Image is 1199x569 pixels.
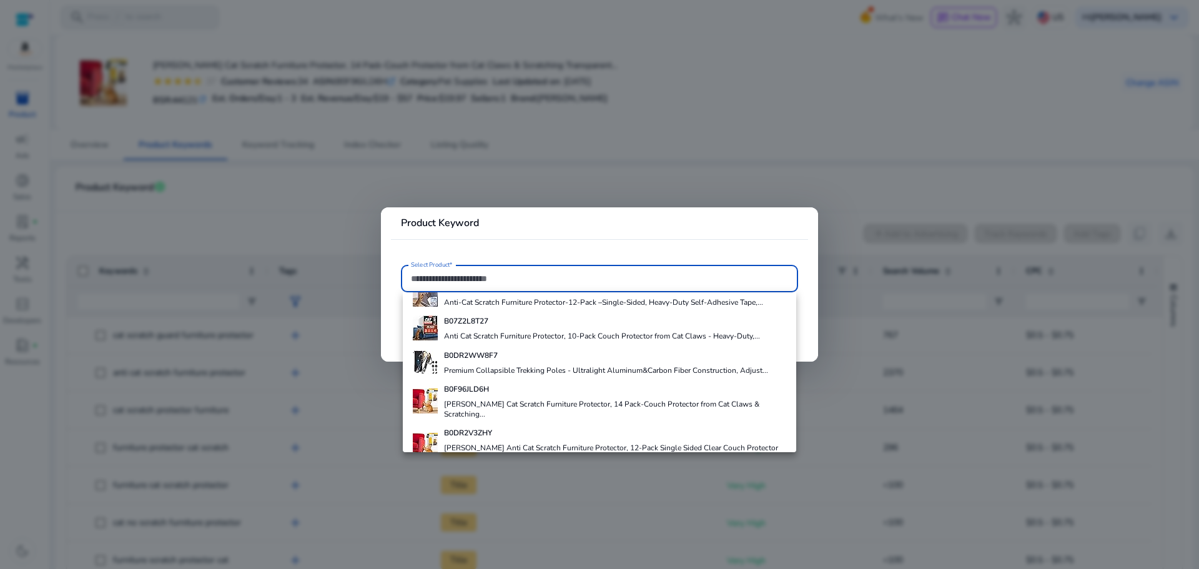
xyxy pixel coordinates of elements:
b: B0DR2WW8F7 [444,350,498,360]
b: Product Keyword [401,216,479,230]
img: 51aU1AiGgsL._AC_US40_.jpg [413,282,438,307]
img: 51Y7-d3P+AL._AC_US40_.jpg [413,433,438,458]
h4: [PERSON_NAME] Cat Scratch Furniture Protector, 14 Pack-Couch Protector from Cat Claws & Scratchin... [444,399,786,419]
mat-label: Select Product* [411,260,453,269]
h4: Anti-Cat Scratch Furniture Protector-12-Pack –Single-Sided, Heavy-Duty Self-Adhesive Tape,... [444,297,763,307]
img: 51eJwYiVJfL._AC_US40_.jpg [413,315,438,340]
h4: Anti Cat Scratch Furniture Protector, 10-Pack Couch Protector from Cat Claws - Heavy-Duty,... [444,331,760,341]
img: 519mNQ41L4L._AC_US40_.jpg [413,388,438,413]
b: B0DR2V3ZHY [444,428,492,438]
img: 51vAskplt4L._AC_US40_.jpg [413,350,438,375]
b: B07Z2L8T27 [444,316,488,326]
h4: Premium Collapsible Trekking Poles - Ultralight Aluminum&Carbon Fiber Construction, Adjust... [444,365,768,375]
h4: [PERSON_NAME] Anti Cat Scratch Furniture Protector, 12-Pack Single Sided Clear Couch Protector fr... [444,443,786,463]
b: B0F96JLD6H [444,384,489,394]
